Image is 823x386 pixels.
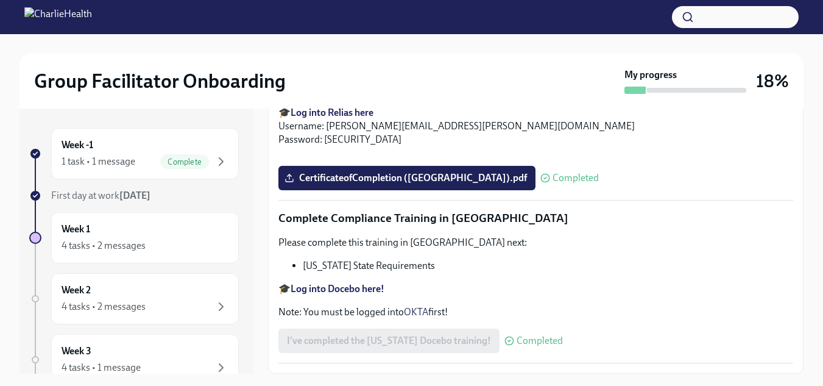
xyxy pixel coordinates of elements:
[24,7,92,27] img: CharlieHealth
[517,336,563,346] span: Completed
[160,157,209,166] span: Complete
[278,236,793,249] p: Please complete this training in [GEOGRAPHIC_DATA] next:
[278,210,793,226] p: Complete Compliance Training in [GEOGRAPHIC_DATA]
[62,300,146,313] div: 4 tasks • 2 messages
[303,259,793,273] li: [US_STATE] State Requirements
[278,166,535,190] label: CertificateofCompletion ([GEOGRAPHIC_DATA]).pdf
[34,69,286,93] h2: Group Facilitator Onboarding
[62,223,90,236] h6: Week 1
[62,284,91,297] h6: Week 2
[404,306,428,318] a: OKTA
[756,70,789,92] h3: 18%
[29,334,239,385] a: Week 34 tasks • 1 message
[291,107,373,118] a: Log into Relias here
[51,190,150,201] span: First day at work
[278,282,793,296] p: 🎓
[29,128,239,179] a: Week -11 task • 1 messageComplete
[62,361,141,374] div: 4 tasks • 1 message
[29,273,239,324] a: Week 24 tasks • 2 messages
[62,239,146,252] div: 4 tasks • 2 messages
[62,138,93,152] h6: Week -1
[278,106,793,146] p: 🎓 Username: [PERSON_NAME][EMAIL_ADDRESS][PERSON_NAME][DOMAIN_NAME] Password: [SECURITY_DATA]
[62,155,135,168] div: 1 task • 1 message
[29,212,239,263] a: Week 14 tasks • 2 messages
[119,190,150,201] strong: [DATE]
[29,189,239,202] a: First day at work[DATE]
[287,172,527,184] span: CertificateofCompletion ([GEOGRAPHIC_DATA]).pdf
[624,68,677,82] strong: My progress
[291,283,384,295] a: Log into Docebo here!
[553,173,599,183] span: Completed
[278,306,793,319] p: Note: You must be logged into first!
[62,345,91,358] h6: Week 3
